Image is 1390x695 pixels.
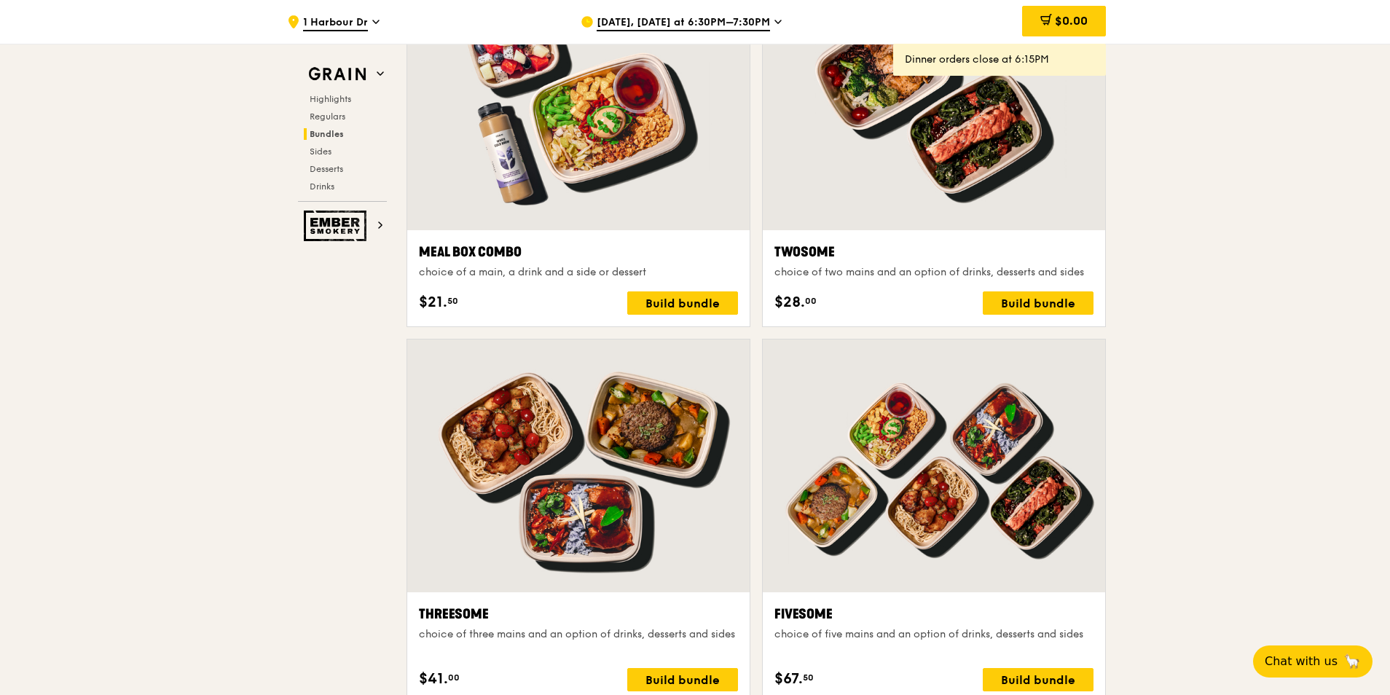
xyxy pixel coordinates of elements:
div: choice of three mains and an option of drinks, desserts and sides [419,627,738,642]
div: Meal Box Combo [419,242,738,262]
span: $41. [419,668,448,690]
div: choice of a main, a drink and a side or dessert [419,265,738,280]
div: Build bundle [983,291,1093,315]
div: Build bundle [983,668,1093,691]
span: 🦙 [1343,653,1361,670]
img: Ember Smokery web logo [304,211,371,241]
img: Grain web logo [304,61,371,87]
span: Regulars [310,111,345,122]
span: Highlights [310,94,351,104]
span: 00 [448,672,460,683]
div: choice of two mains and an option of drinks, desserts and sides [774,265,1093,280]
span: 50 [447,295,458,307]
span: Bundles [310,129,344,139]
div: Build bundle [627,291,738,315]
div: Build bundle [627,668,738,691]
span: $21. [419,291,447,313]
div: Threesome [419,604,738,624]
div: Dinner orders close at 6:15PM [905,52,1094,67]
div: Fivesome [774,604,1093,624]
span: 00 [805,295,817,307]
span: $0.00 [1055,14,1088,28]
span: $28. [774,291,805,313]
span: 1 Harbour Dr [303,15,368,31]
span: Drinks [310,181,334,192]
span: Chat with us [1265,653,1338,670]
span: [DATE], [DATE] at 6:30PM–7:30PM [597,15,770,31]
span: 50 [803,672,814,683]
div: choice of five mains and an option of drinks, desserts and sides [774,627,1093,642]
button: Chat with us🦙 [1253,645,1373,678]
span: Sides [310,146,331,157]
span: $67. [774,668,803,690]
div: Twosome [774,242,1093,262]
span: Desserts [310,164,343,174]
